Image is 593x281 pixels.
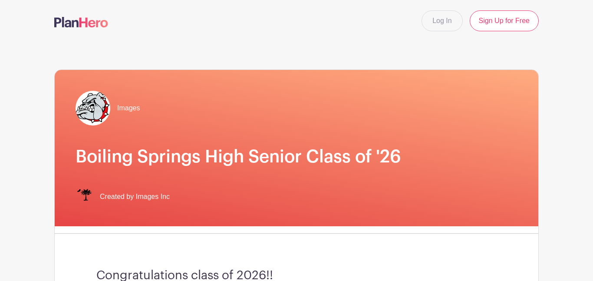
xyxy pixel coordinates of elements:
[117,103,140,113] span: Images
[76,146,517,167] h1: Boiling Springs High Senior Class of '26
[54,17,108,27] img: logo-507f7623f17ff9eddc593b1ce0a138ce2505c220e1c5a4e2b4648c50719b7d32.svg
[470,10,539,31] a: Sign Up for Free
[76,91,110,126] img: Boiling%20Springs%20bulldog.jpg
[76,188,93,205] img: IMAGES%20logo%20transparenT%20PNG%20s.png
[422,10,462,31] a: Log In
[100,192,170,202] span: Created by Images Inc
